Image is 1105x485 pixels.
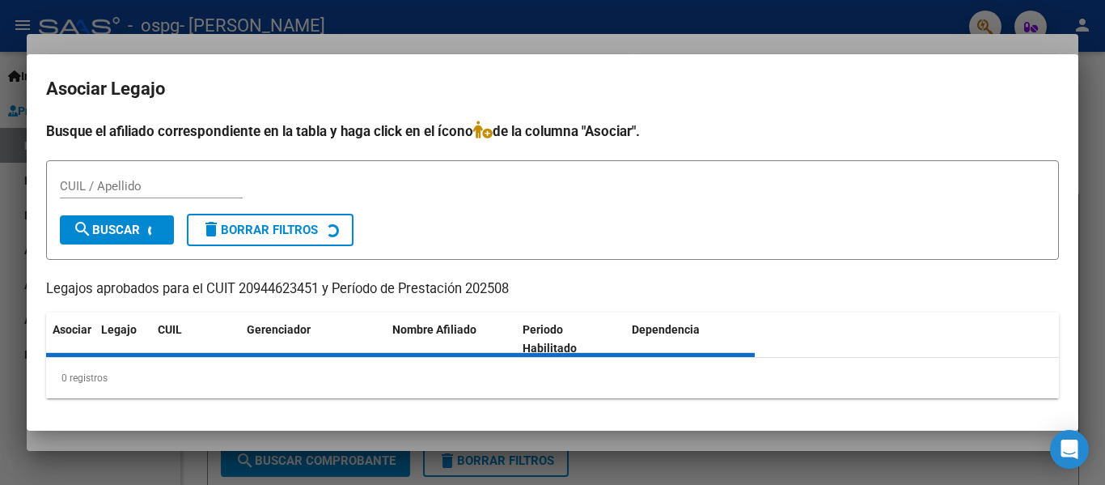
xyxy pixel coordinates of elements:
datatable-header-cell: Dependencia [625,313,756,366]
datatable-header-cell: CUIL [151,313,240,366]
span: Dependencia [632,323,700,336]
div: 0 registros [46,358,1059,398]
span: Buscar [73,223,140,237]
h2: Asociar Legajo [46,74,1059,104]
datatable-header-cell: Asociar [46,313,95,366]
button: Buscar [60,215,174,245]
span: Asociar [53,323,91,336]
span: Gerenciador [247,323,311,336]
span: Periodo Habilitado [523,323,577,355]
span: CUIL [158,323,182,336]
mat-icon: search [73,219,92,239]
div: Open Intercom Messenger [1050,430,1089,469]
datatable-header-cell: Nombre Afiliado [386,313,516,366]
datatable-header-cell: Periodo Habilitado [516,313,625,366]
datatable-header-cell: Legajo [95,313,151,366]
datatable-header-cell: Gerenciador [240,313,386,366]
button: Borrar Filtros [187,214,354,246]
span: Legajo [101,323,137,336]
mat-icon: delete [201,219,221,239]
p: Legajos aprobados para el CUIT 20944623451 y Período de Prestación 202508 [46,279,1059,300]
span: Nombre Afiliado [392,323,476,336]
span: Borrar Filtros [201,223,318,237]
h4: Busque el afiliado correspondiente en la tabla y haga click en el ícono de la columna "Asociar". [46,121,1059,142]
